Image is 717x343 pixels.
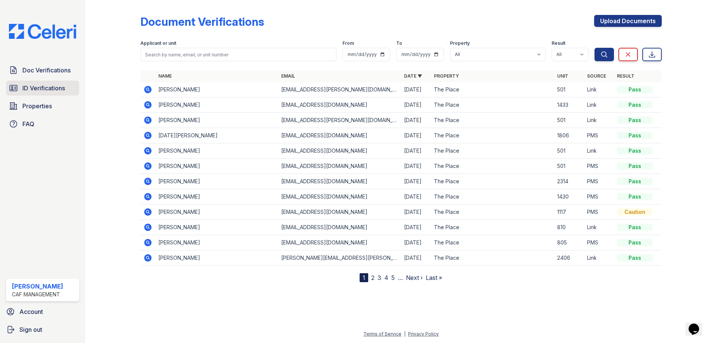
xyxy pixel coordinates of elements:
[584,159,614,174] td: PMS
[617,178,653,185] div: Pass
[158,73,172,79] a: Name
[155,205,278,220] td: [PERSON_NAME]
[617,162,653,170] div: Pass
[401,159,431,174] td: [DATE]
[278,235,401,250] td: [EMAIL_ADDRESS][DOMAIN_NAME]
[554,250,584,266] td: 2406
[278,97,401,113] td: [EMAIL_ADDRESS][DOMAIN_NAME]
[278,82,401,97] td: [EMAIL_ADDRESS][PERSON_NAME][DOMAIN_NAME]
[3,304,82,319] a: Account
[431,82,554,97] td: The Place
[19,325,42,334] span: Sign out
[584,174,614,189] td: PMS
[155,220,278,235] td: [PERSON_NAME]
[278,174,401,189] td: [EMAIL_ADDRESS][DOMAIN_NAME]
[431,143,554,159] td: The Place
[408,331,439,337] a: Privacy Policy
[552,40,565,46] label: Result
[404,331,406,337] div: |
[584,189,614,205] td: PMS
[431,113,554,128] td: The Place
[278,250,401,266] td: [PERSON_NAME][EMAIL_ADDRESS][PERSON_NAME][DOMAIN_NAME]
[396,40,402,46] label: To
[617,254,653,262] div: Pass
[155,235,278,250] td: [PERSON_NAME]
[401,113,431,128] td: [DATE]
[3,322,82,337] a: Sign out
[617,193,653,200] div: Pass
[6,99,79,113] a: Properties
[584,250,614,266] td: Link
[401,189,431,205] td: [DATE]
[278,143,401,159] td: [EMAIL_ADDRESS][DOMAIN_NAME]
[281,73,295,79] a: Email
[6,116,79,131] a: FAQ
[401,220,431,235] td: [DATE]
[431,128,554,143] td: The Place
[554,189,584,205] td: 1430
[19,307,43,316] span: Account
[278,189,401,205] td: [EMAIL_ADDRESS][DOMAIN_NAME]
[140,15,264,28] div: Document Verifications
[431,97,554,113] td: The Place
[140,48,336,61] input: Search by name, email, or unit number
[617,101,653,109] div: Pass
[342,40,354,46] label: From
[12,282,63,291] div: [PERSON_NAME]
[155,82,278,97] td: [PERSON_NAME]
[360,273,368,282] div: 1
[434,73,459,79] a: Property
[404,73,422,79] a: Date ▼
[278,113,401,128] td: [EMAIL_ADDRESS][PERSON_NAME][DOMAIN_NAME]
[3,24,82,39] img: CE_Logo_Blue-a8612792a0a2168367f1c8372b55b34899dd931a85d93a1a3d3e32e68fde9ad4.png
[584,235,614,250] td: PMS
[554,97,584,113] td: 1433
[554,205,584,220] td: 1117
[278,128,401,143] td: [EMAIL_ADDRESS][DOMAIN_NAME]
[554,128,584,143] td: 1806
[155,250,278,266] td: [PERSON_NAME]
[617,147,653,155] div: Pass
[363,331,401,337] a: Terms of Service
[155,159,278,174] td: [PERSON_NAME]
[401,97,431,113] td: [DATE]
[617,132,653,139] div: Pass
[155,113,278,128] td: [PERSON_NAME]
[617,86,653,93] div: Pass
[401,250,431,266] td: [DATE]
[450,40,470,46] label: Property
[584,205,614,220] td: PMS
[554,143,584,159] td: 501
[378,274,381,281] a: 3
[686,313,710,336] iframe: chat widget
[617,116,653,124] div: Pass
[431,235,554,250] td: The Place
[401,128,431,143] td: [DATE]
[554,82,584,97] td: 501
[617,239,653,246] div: Pass
[398,273,403,282] span: …
[22,119,34,128] span: FAQ
[584,113,614,128] td: Link
[587,73,606,79] a: Source
[401,174,431,189] td: [DATE]
[554,174,584,189] td: 2314
[6,81,79,96] a: ID Verifications
[22,84,65,93] span: ID Verifications
[371,274,375,281] a: 2
[584,97,614,113] td: Link
[278,205,401,220] td: [EMAIL_ADDRESS][DOMAIN_NAME]
[401,143,431,159] td: [DATE]
[554,235,584,250] td: 805
[22,66,71,75] span: Doc Verifications
[155,97,278,113] td: [PERSON_NAME]
[584,220,614,235] td: Link
[431,205,554,220] td: The Place
[401,235,431,250] td: [DATE]
[12,291,63,298] div: CAF Management
[278,220,401,235] td: [EMAIL_ADDRESS][DOMAIN_NAME]
[554,159,584,174] td: 501
[584,82,614,97] td: Link
[431,174,554,189] td: The Place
